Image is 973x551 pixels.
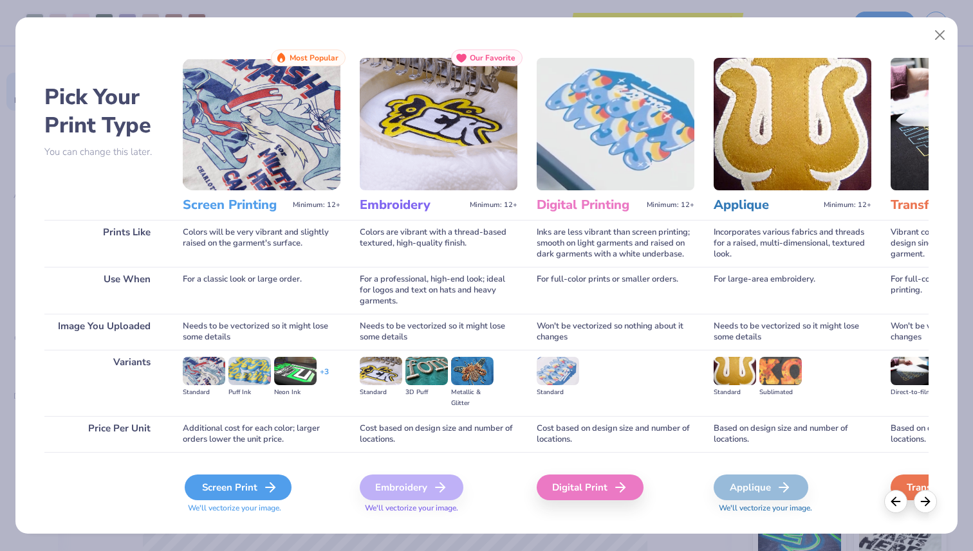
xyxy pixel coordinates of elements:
[360,58,517,190] img: Embroidery
[537,58,694,190] img: Digital Printing
[537,314,694,350] div: Won't be vectorized so nothing about it changes
[183,416,340,452] div: Additional cost for each color; larger orders lower the unit price.
[44,83,163,140] h2: Pick Your Print Type
[714,503,871,514] span: We'll vectorize your image.
[44,220,163,267] div: Prints Like
[451,387,494,409] div: Metallic & Glitter
[44,147,163,158] p: You can change this later.
[537,357,579,385] img: Standard
[714,474,808,500] div: Applique
[360,197,465,213] h3: Embroidery
[44,350,163,416] div: Variants
[714,197,819,213] h3: Applique
[537,474,644,500] div: Digital Print
[537,267,694,314] div: For full-color prints or smaller orders.
[274,357,317,385] img: Neon Ink
[228,387,271,398] div: Puff Ink
[360,267,517,314] div: For a professional, high-end look; ideal for logos and text on hats and heavy garments.
[293,201,340,210] span: Minimum: 12+
[183,58,340,190] img: Screen Printing
[647,201,694,210] span: Minimum: 12+
[714,314,871,350] div: Needs to be vectorized so it might lose some details
[183,197,288,213] h3: Screen Printing
[44,314,163,350] div: Image You Uploaded
[537,197,642,213] h3: Digital Printing
[537,220,694,267] div: Inks are less vibrant than screen printing; smooth on light garments and raised on dark garments ...
[470,53,515,62] span: Our Favorite
[360,357,402,385] img: Standard
[360,314,517,350] div: Needs to be vectorized so it might lose some details
[183,314,340,350] div: Needs to be vectorized so it might lose some details
[405,357,448,385] img: 3D Puff
[824,201,871,210] span: Minimum: 12+
[44,267,163,314] div: Use When
[360,220,517,267] div: Colors are vibrant with a thread-based textured, high-quality finish.
[451,357,494,385] img: Metallic & Glitter
[405,387,448,398] div: 3D Puff
[360,416,517,452] div: Cost based on design size and number of locations.
[537,387,579,398] div: Standard
[759,387,802,398] div: Sublimated
[183,357,225,385] img: Standard
[320,366,329,388] div: + 3
[537,416,694,452] div: Cost based on design size and number of locations.
[928,23,952,48] button: Close
[714,387,756,398] div: Standard
[714,267,871,314] div: For large-area embroidery.
[714,416,871,452] div: Based on design size and number of locations.
[759,357,802,385] img: Sublimated
[360,503,517,514] span: We'll vectorize your image.
[360,387,402,398] div: Standard
[714,58,871,190] img: Applique
[183,267,340,314] div: For a classic look or large order.
[470,201,517,210] span: Minimum: 12+
[183,503,340,514] span: We'll vectorize your image.
[360,474,463,500] div: Embroidery
[714,357,756,385] img: Standard
[183,387,225,398] div: Standard
[44,416,163,452] div: Price Per Unit
[891,357,933,385] img: Direct-to-film
[185,474,292,500] div: Screen Print
[290,53,338,62] span: Most Popular
[714,220,871,267] div: Incorporates various fabrics and threads for a raised, multi-dimensional, textured look.
[183,220,340,267] div: Colors will be very vibrant and slightly raised on the garment's surface.
[891,387,933,398] div: Direct-to-film
[228,357,271,385] img: Puff Ink
[274,387,317,398] div: Neon Ink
